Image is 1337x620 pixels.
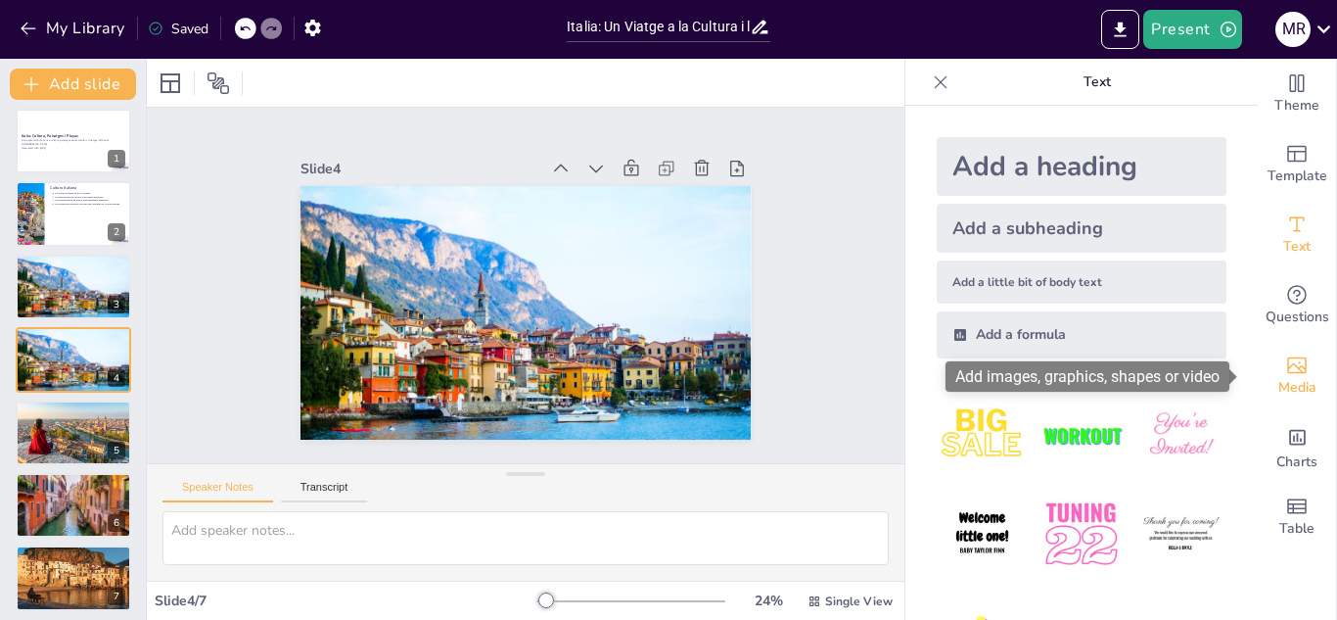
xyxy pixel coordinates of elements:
[1036,489,1127,580] img: 5.jpeg
[956,59,1238,106] p: Text
[1266,307,1329,328] span: Questions
[155,68,186,99] div: Layout
[16,473,131,538] div: 6
[1135,390,1226,481] img: 3.jpeg
[16,255,131,319] div: 3
[937,204,1226,253] div: Add a subheading
[207,72,230,95] span: Position
[1135,489,1226,580] img: 6.jpeg
[108,442,125,459] div: 5
[1258,129,1336,200] div: Add ready made slides
[1275,12,1311,47] div: M R
[16,546,131,610] div: 7
[162,481,273,502] button: Speaker Notes
[1274,95,1319,117] span: Theme
[108,296,125,313] div: 3
[406,51,611,207] div: Slide 4
[937,489,1028,580] img: 4.jpeg
[50,184,125,190] p: Cultura Italiana
[16,109,131,173] div: 1
[1258,341,1336,411] div: Add images, graphics, shapes or video
[108,150,125,167] div: 1
[745,592,792,610] div: 24 %
[825,594,893,609] span: Single View
[55,191,125,195] p: La cultura italiana és rica i diversa.
[1278,377,1316,399] span: Media
[108,588,125,605] div: 7
[55,195,125,199] p: La gastronomia és un dels seus punts destacats.
[16,181,131,246] div: 2
[55,202,125,206] p: Les tradicions populars són una part integral de la vida italiana.
[108,223,125,241] div: 2
[937,261,1226,304] div: Add a little bit of body text
[10,69,136,100] button: Add slide
[22,133,78,138] strong: Italia: Cultura, Paisatges i Playas
[945,361,1229,392] div: Add images, graphics, shapes or video
[1258,270,1336,341] div: Get real-time input from your audience
[108,369,125,387] div: 4
[1258,200,1336,270] div: Add text boxes
[937,311,1226,358] div: Add a formula
[22,139,125,146] p: Una exploració de la rica cultura, paisatges espectaculars i platges idíl·liques d'[GEOGRAPHIC_DA...
[937,390,1028,481] img: 1.jpeg
[1276,452,1317,473] span: Charts
[1036,390,1127,481] img: 2.jpeg
[567,13,750,41] input: Insert title
[1101,10,1139,49] button: Export to PowerPoint
[16,401,131,465] div: 5
[1258,59,1336,129] div: Change the overall theme
[16,327,131,392] div: 4
[1143,10,1241,49] button: Present
[108,514,125,532] div: 6
[15,13,133,44] button: My Library
[937,137,1226,196] div: Add a heading
[155,592,537,610] div: Slide 4 / 7
[1275,10,1311,49] button: M R
[1258,482,1336,552] div: Add a table
[148,20,208,38] div: Saved
[22,146,125,150] p: Generated with [URL]
[55,198,125,202] p: L'art renacentista ha deixat una empremta indeleble.
[1283,236,1311,258] span: Text
[1268,166,1327,187] span: Template
[1258,411,1336,482] div: Add charts and graphs
[281,481,368,502] button: Transcript
[1279,518,1314,540] span: Table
